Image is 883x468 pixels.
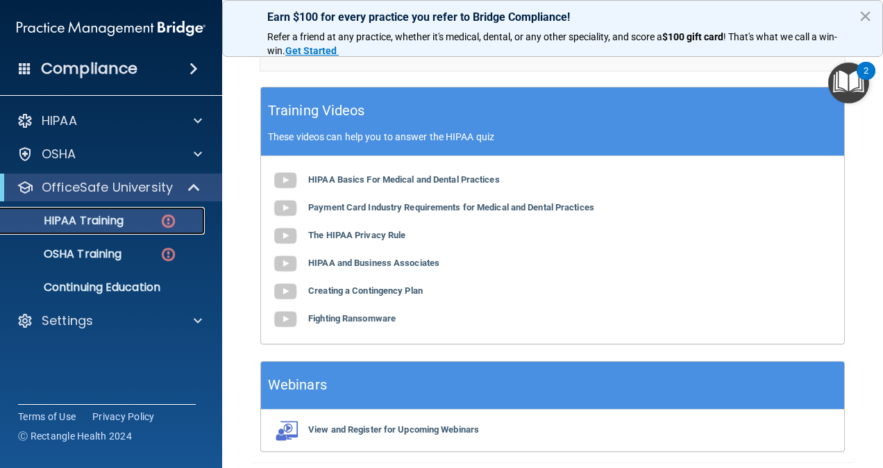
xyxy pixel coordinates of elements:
[271,420,299,441] img: webinarIcon.c7ebbf15.png
[9,247,121,261] p: OSHA Training
[92,410,155,424] a: Privacy Policy
[17,179,201,196] a: OfficeSafe University
[285,45,337,56] strong: Get Started
[42,112,77,129] p: HIPAA
[42,146,76,162] p: OSHA
[271,194,299,222] img: gray_youtube_icon.38fcd6cc.png
[864,71,868,89] div: 2
[17,112,202,129] a: HIPAA
[308,285,423,296] b: Creating a Contingency Plan
[308,230,405,240] b: The HIPAA Privacy Rule
[308,202,594,212] b: Payment Card Industry Requirements for Medical and Dental Practices
[268,131,837,142] p: These videos can help you to answer the HIPAA quiz
[18,410,76,424] a: Terms of Use
[308,424,479,435] b: View and Register for Upcoming Webinars
[17,15,205,42] img: PMB logo
[267,31,662,42] span: Refer a friend at any practice, whether it's medical, dental, or any other speciality, and score a
[285,45,339,56] a: Get Started
[268,373,327,397] h5: Webinars
[42,179,173,196] p: OfficeSafe University
[662,31,723,42] strong: $100 gift card
[308,174,500,185] b: HIPAA Basics For Medical and Dental Practices
[308,313,396,324] b: Fighting Ransomware
[271,278,299,306] img: gray_youtube_icon.38fcd6cc.png
[268,99,365,123] h5: Training Videos
[271,250,299,278] img: gray_youtube_icon.38fcd6cc.png
[267,31,837,56] span: ! That's what we call a win-win.
[271,306,299,333] img: gray_youtube_icon.38fcd6cc.png
[859,5,872,27] button: Close
[17,146,202,162] a: OSHA
[9,281,199,294] p: Continuing Education
[42,312,93,329] p: Settings
[18,429,132,443] span: Ⓒ Rectangle Health 2024
[41,59,137,78] h4: Compliance
[308,258,439,268] b: HIPAA and Business Associates
[828,62,869,103] button: Open Resource Center, 2 new notifications
[271,222,299,250] img: gray_youtube_icon.38fcd6cc.png
[160,212,177,230] img: danger-circle.6113f641.png
[271,167,299,194] img: gray_youtube_icon.38fcd6cc.png
[160,246,177,263] img: danger-circle.6113f641.png
[267,10,838,24] p: Earn $100 for every practice you refer to Bridge Compliance!
[9,214,124,228] p: HIPAA Training
[17,312,202,329] a: Settings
